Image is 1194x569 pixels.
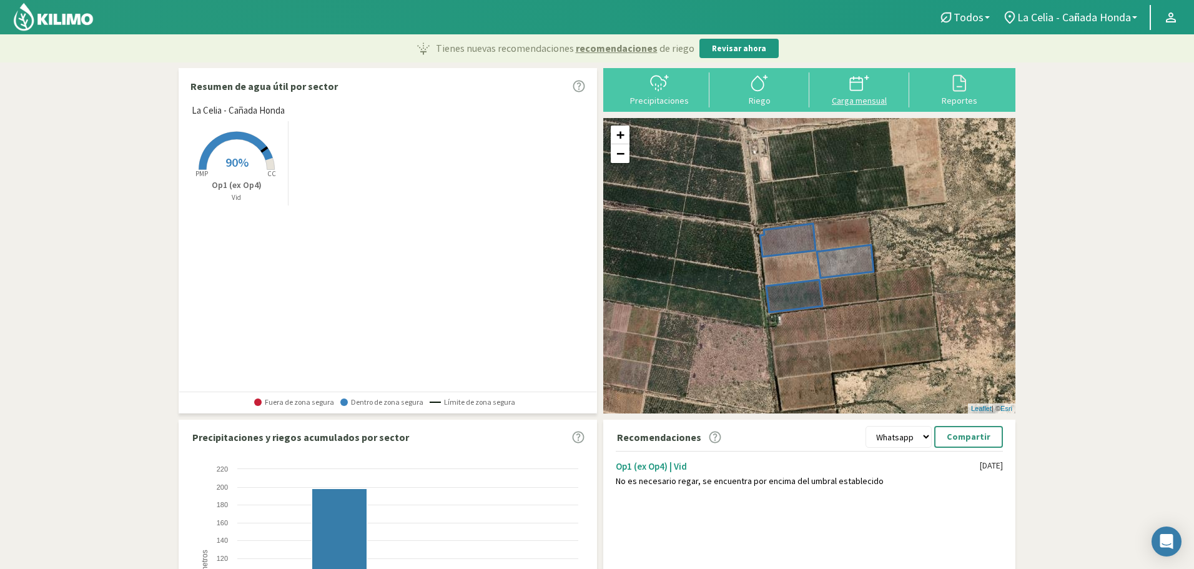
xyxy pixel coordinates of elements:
[611,144,629,163] a: Zoom out
[217,555,228,562] text: 120
[809,72,909,106] button: Carga mensual
[980,460,1003,471] div: [DATE]
[217,501,228,508] text: 180
[1152,527,1182,557] div: Open Intercom Messenger
[190,79,338,94] p: Resumen de agua útil por sector
[185,192,288,203] p: Vid
[712,42,766,55] p: Revisar ahora
[267,169,276,178] tspan: CC
[934,426,1003,448] button: Compartir
[12,2,94,32] img: Kilimo
[813,96,905,105] div: Carga mensual
[971,405,992,412] a: Leaflet
[947,430,990,444] p: Compartir
[217,483,228,491] text: 200
[699,39,779,59] button: Revisar ahora
[1017,11,1131,24] span: La Celia - Cañada Honda
[613,96,706,105] div: Precipitaciones
[709,72,809,106] button: Riego
[611,126,629,144] a: Zoom in
[217,537,228,544] text: 140
[617,430,701,445] p: Recomendaciones
[954,11,984,24] span: Todos
[254,398,334,407] span: Fuera de zona segura
[195,169,208,178] tspan: PMP
[436,41,694,56] p: Tienes nuevas recomendaciones
[576,41,658,56] span: recomendaciones
[225,154,249,170] span: 90%
[616,476,980,487] div: No es necesario regar, se encuentra por encima del umbral establecido
[659,41,694,56] span: de riego
[430,398,515,407] span: Límite de zona segura
[616,460,980,472] div: Op1 (ex Op4) | Vid
[909,72,1009,106] button: Reportes
[340,398,423,407] span: Dentro de zona segura
[185,179,288,192] p: Op1 (ex Op4)
[192,104,285,118] span: La Celia - Cañada Honda
[609,72,709,106] button: Precipitaciones
[968,403,1015,414] div: | ©
[1000,405,1012,412] a: Esri
[217,519,228,527] text: 160
[913,96,1005,105] div: Reportes
[713,96,806,105] div: Riego
[192,430,409,445] p: Precipitaciones y riegos acumulados por sector
[217,465,228,473] text: 220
